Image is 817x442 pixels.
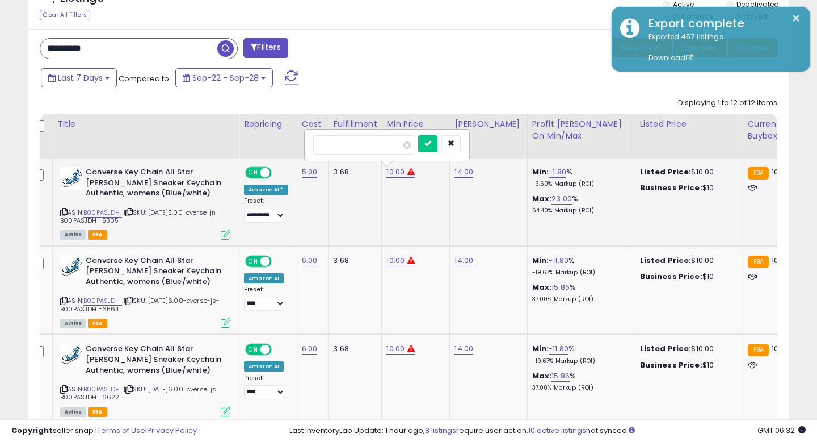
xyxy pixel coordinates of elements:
[192,72,259,84] span: Sep-22 - Sep-28
[83,385,122,394] a: B00PASJDHI
[748,167,769,180] small: FBA
[640,167,734,177] div: $10.00
[532,269,626,277] p: -19.67% Markup (ROI)
[333,256,373,266] div: 3.68
[772,166,778,177] span: 10
[532,370,552,381] b: Max:
[454,166,473,178] a: 14.00
[83,208,122,218] a: B00PASJDHI
[640,343,692,354] b: Listed Price:
[60,344,230,415] div: ASIN:
[640,32,802,64] div: Exported 457 listings.
[270,256,288,266] span: OFF
[748,256,769,268] small: FBA
[244,374,288,400] div: Preset:
[532,371,626,392] div: %
[640,183,734,193] div: $10
[289,426,806,436] div: Last InventoryLab Update: 1 hour ago, require user action, not synced.
[175,68,273,87] button: Sep-22 - Sep-28
[40,10,90,20] div: Clear All Filters
[88,230,107,240] span: FBA
[333,118,377,142] div: Fulfillment Cost
[757,425,806,436] span: 2025-10-6 06:32 GMT
[386,166,405,178] a: 10.00
[454,118,522,130] div: [PERSON_NAME]
[640,272,734,282] div: $10
[454,343,473,355] a: 14.00
[549,166,566,178] a: -1.80
[532,194,626,215] div: %
[532,344,626,365] div: %
[386,255,405,266] a: 10.00
[532,180,626,188] p: -3.60% Markup (ROI)
[532,256,626,277] div: %
[86,167,224,202] b: Converse Key Chain All Star [PERSON_NAME] Sneaker Keychain Authentic, womens (Blue/white)
[678,98,777,109] div: Displaying 1 to 12 of 12 items
[60,385,220,402] span: | SKU: [DATE]6.00-cverse-js-B00PASJDHI-6622
[60,167,230,239] div: ASIN:
[748,118,806,142] div: Current Buybox Price
[532,282,552,293] b: Max:
[60,167,83,190] img: 414QiIs5o1L._SL40_.jpg
[425,425,456,436] a: 8 listings
[532,118,630,142] div: Profit [PERSON_NAME] on Min/Max
[244,118,292,130] div: Repricing
[791,11,801,26] button: ×
[772,255,778,266] span: 10
[640,256,734,266] div: $10.00
[302,118,324,130] div: Cost
[302,343,318,355] a: 6.00
[640,118,738,130] div: Listed Price
[243,38,288,58] button: Filters
[302,255,318,266] a: 6.00
[60,296,220,313] span: | SKU: [DATE]6.00-cverse-js-B00PASJDHI-6564
[270,345,288,355] span: OFF
[549,343,568,355] a: -11.80
[532,295,626,303] p: 37.00% Markup (ROI)
[97,425,145,436] a: Terms of Use
[640,360,734,370] div: $10
[640,166,692,177] b: Listed Price:
[532,282,626,303] div: %
[119,73,171,84] span: Compared to:
[333,167,373,177] div: 3.68
[58,72,103,84] span: Last 7 Days
[244,197,288,223] div: Preset:
[60,256,83,278] img: 414QiIs5o1L._SL40_.jpg
[60,319,86,328] span: All listings currently available for purchase on Amazon
[386,118,445,130] div: Min Price
[60,230,86,240] span: All listings currently available for purchase on Amazon
[454,255,473,266] a: 14.00
[270,168,288,178] span: OFF
[147,425,197,436] a: Privacy Policy
[532,193,552,204] b: Max:
[532,167,626,188] div: %
[60,208,220,225] span: | SKU: [DATE]5.00-cverse-jn-B00PASJDHI-5305
[532,255,549,266] b: Min:
[60,344,83,366] img: 414QiIs5o1L._SL40_.jpg
[83,296,122,306] a: B00PASJDHI
[60,256,230,327] div: ASIN:
[86,256,224,290] b: Converse Key Chain All Star [PERSON_NAME] Sneaker Keychain Authentic, womens (Blue/white)
[527,114,635,159] th: The percentage added to the cost of goods (COGS) that forms the calculator for Min & Max prices.
[386,343,405,355] a: 10.00
[60,407,86,417] span: All listings currently available for purchase on Amazon
[41,68,117,87] button: Last 7 Days
[246,345,260,355] span: ON
[551,282,570,293] a: 15.86
[333,344,373,354] div: 3.68
[640,271,702,282] b: Business Price:
[640,360,702,370] b: Business Price:
[748,344,769,356] small: FBA
[528,425,586,436] a: 10 active listings
[532,207,626,215] p: 64.40% Markup (ROI)
[57,118,234,130] div: Title
[244,361,284,372] div: Amazon AI
[640,182,702,193] b: Business Price:
[11,426,197,436] div: seller snap | |
[246,256,260,266] span: ON
[640,255,692,266] b: Listed Price:
[532,343,549,354] b: Min:
[648,53,693,62] a: Download
[244,273,284,283] div: Amazon AI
